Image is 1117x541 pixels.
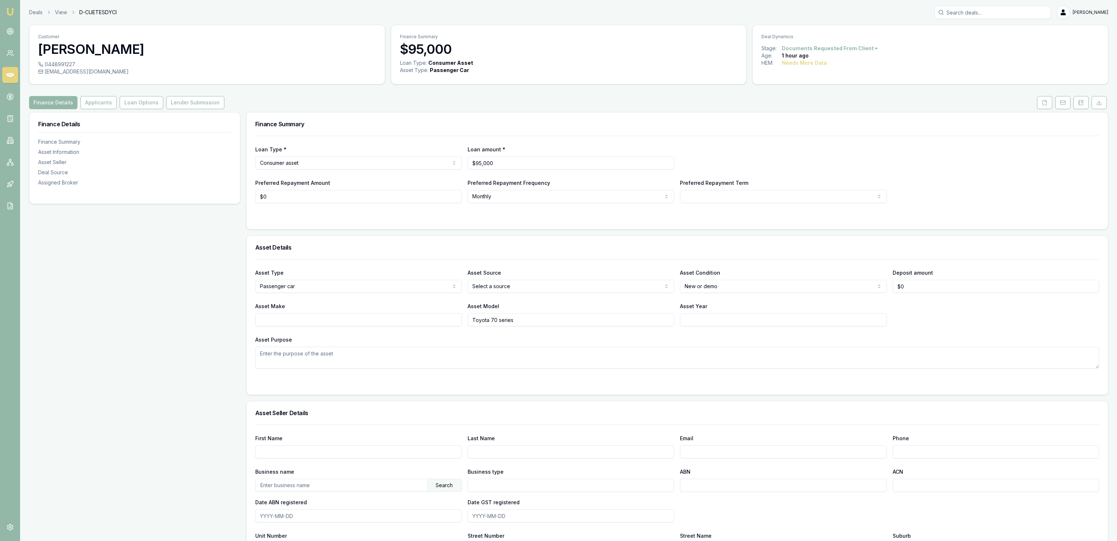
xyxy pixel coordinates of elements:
[468,270,501,276] label: Asset Source
[468,156,674,170] input: $
[79,9,117,16] span: D-CUETESDYCI
[893,533,911,539] label: Suburb
[255,410,1099,416] h3: Asset Seller Details
[255,180,330,186] label: Preferred Repayment Amount
[55,9,67,16] a: View
[166,96,224,109] button: Lender Submission
[38,61,376,68] div: 0448991227
[400,59,427,67] div: Loan Type:
[468,509,674,522] input: YYYY-MM-DD
[256,479,427,491] input: Enter business name
[468,180,550,186] label: Preferred Repayment Frequency
[29,9,117,16] nav: breadcrumb
[782,45,879,52] button: Documents Requested From Client
[468,303,499,309] label: Asset Model
[255,533,287,539] label: Unit Number
[934,6,1051,19] input: Search deals
[893,280,1099,293] input: $
[255,190,462,203] input: $
[255,270,284,276] label: Asset Type
[38,68,376,75] div: [EMAIL_ADDRESS][DOMAIN_NAME]
[38,159,231,166] div: Asset Seller
[118,96,165,109] a: Loan Options
[255,303,285,309] label: Asset Make
[29,9,43,16] a: Deals
[29,96,77,109] button: Finance Details
[38,138,231,146] div: Finance Summary
[761,59,782,67] div: HEM:
[255,435,283,441] label: First Name
[6,7,15,16] img: emu-icon-u.png
[680,533,712,539] label: Street Name
[680,303,707,309] label: Asset Year
[680,435,693,441] label: Email
[80,96,117,109] button: Applicants
[255,121,1099,127] h3: Finance Summary
[893,469,903,475] label: ACN
[255,509,462,522] input: YYYY-MM-DD
[38,148,231,156] div: Asset Information
[29,96,79,109] a: Finance Details
[38,121,231,127] h3: Finance Details
[38,34,376,40] p: Customer
[468,146,505,152] label: Loan amount *
[680,270,720,276] label: Asset Condition
[400,67,428,74] div: Asset Type :
[468,435,495,441] label: Last Name
[400,42,738,56] h3: $95,000
[761,52,782,59] div: Age:
[782,59,827,67] div: Needs More Data
[468,499,520,505] label: Date GST registered
[893,270,933,276] label: Deposit amount
[468,469,504,475] label: Business type
[428,59,473,67] div: Consumer Asset
[468,533,504,539] label: Street Number
[1073,9,1108,15] span: [PERSON_NAME]
[427,479,461,492] div: Search
[680,180,748,186] label: Preferred Repayment Term
[893,435,909,441] label: Phone
[680,469,690,475] label: ABN
[255,337,292,343] label: Asset Purpose
[165,96,226,109] a: Lender Submission
[761,34,1099,40] p: Deal Dynamics
[761,45,782,52] div: Stage:
[255,244,1099,250] h3: Asset Details
[255,499,307,505] label: Date ABN registered
[79,96,118,109] a: Applicants
[782,52,809,59] div: 1 hour ago
[430,67,469,74] div: Passenger Car
[120,96,163,109] button: Loan Options
[400,34,738,40] p: Finance Summary
[38,169,231,176] div: Deal Source
[255,146,287,152] label: Loan Type *
[255,469,294,475] label: Business name
[38,179,231,186] div: Assigned Broker
[38,42,376,56] h3: [PERSON_NAME]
